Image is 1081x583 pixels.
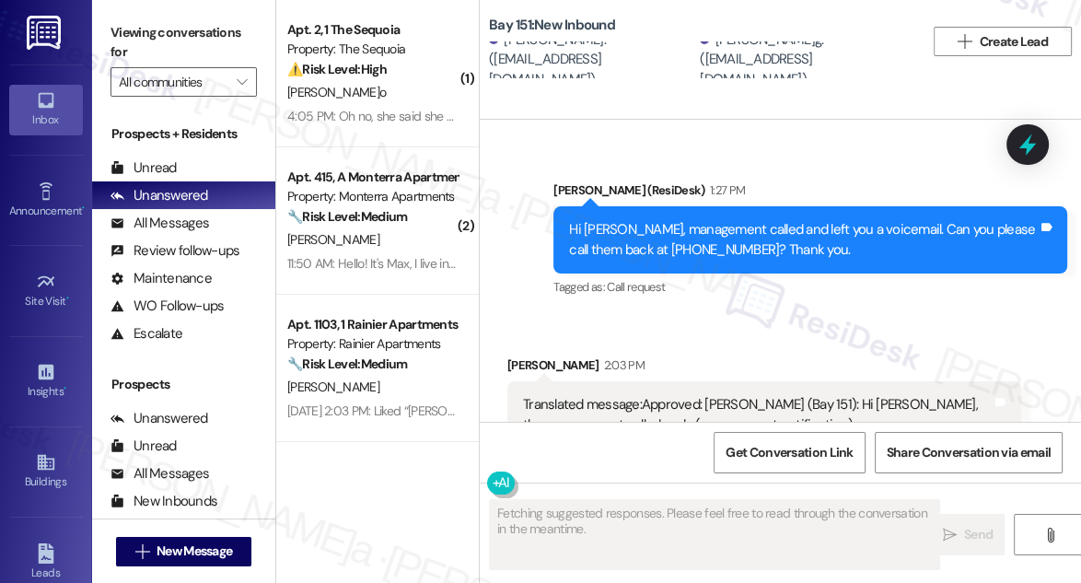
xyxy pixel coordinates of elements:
[287,168,458,187] div: Apt. 415, A Monterra Apartments
[1043,528,1057,542] i: 
[964,525,993,544] span: Send
[92,124,275,144] div: Prospects + Residents
[934,27,1072,56] button: Create Lead
[887,443,1051,462] span: Share Conversation via email
[726,443,853,462] span: Get Conversation Link
[110,492,217,511] div: New Inbounds
[110,214,209,233] div: All Messages
[931,514,1005,555] button: Send
[507,356,1021,381] div: [PERSON_NAME]
[110,186,208,205] div: Unanswered
[110,464,209,484] div: All Messages
[287,108,722,124] div: 4:05 PM: Oh no, she said she did but let me check with her right now. Im so sorry!
[116,537,252,566] button: New Message
[287,20,458,40] div: Apt. 2, 1 The Sequoia
[287,231,379,248] span: [PERSON_NAME]
[9,447,83,496] a: Buildings
[714,432,865,473] button: Get Conversation Link
[27,16,64,50] img: ResiDesk Logo
[599,356,645,375] div: 2:03 PM
[110,241,239,261] div: Review follow-ups
[875,432,1063,473] button: Share Conversation via email
[980,32,1048,52] span: Create Lead
[9,356,83,406] a: Insights •
[237,75,247,89] i: 
[523,395,992,435] div: Translated message: Approved: [PERSON_NAME] (Bay 151): Hi [PERSON_NAME], the management called an...
[287,40,458,59] div: Property: The Sequoia
[943,528,957,542] i: 
[705,181,745,200] div: 1:27 PM
[110,437,177,456] div: Unread
[553,274,1067,300] div: Tagged as:
[553,181,1067,206] div: [PERSON_NAME] (ResiDesk)
[110,18,257,67] label: Viewing conversations for
[489,30,695,89] div: [PERSON_NAME]. ([EMAIL_ADDRESS][DOMAIN_NAME])
[287,315,458,334] div: Apt. 1103, 1 Rainier Apartments
[135,544,149,559] i: 
[64,382,66,395] span: •
[287,208,407,225] strong: 🔧 Risk Level: Medium
[287,379,379,395] span: [PERSON_NAME]
[700,30,911,89] div: [PERSON_NAME]g. ([EMAIL_ADDRESS][DOMAIN_NAME])
[9,85,83,134] a: Inbox
[489,16,615,35] b: Bay 151: New Inbound
[287,356,407,372] strong: 🔧 Risk Level: Medium
[9,266,83,316] a: Site Visit •
[119,67,227,97] input: All communities
[157,542,232,561] span: New Message
[66,292,69,305] span: •
[287,84,386,100] span: [PERSON_NAME]o
[958,34,971,49] i: 
[287,187,458,206] div: Property: Monterra Apartments
[490,500,939,569] textarea: Fetching suggested responses. Please feel free to read through the conversation in the meantime.
[287,61,387,77] strong: ⚠️ Risk Level: High
[110,158,177,178] div: Unread
[82,202,85,215] span: •
[110,324,182,344] div: Escalate
[110,269,212,288] div: Maintenance
[569,220,1038,260] div: Hi [PERSON_NAME], management called and left you a voicemail. Can you please call them back at [P...
[287,334,458,354] div: Property: Rainier Apartments
[110,409,208,428] div: Unanswered
[110,297,224,316] div: WO Follow-ups
[92,375,275,394] div: Prospects
[607,279,665,295] span: Call request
